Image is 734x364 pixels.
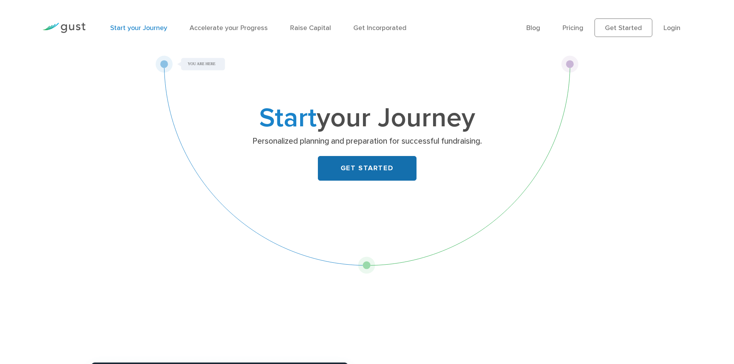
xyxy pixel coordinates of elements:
a: Pricing [563,24,583,32]
a: Get Started [595,18,652,37]
a: Blog [526,24,540,32]
a: GET STARTED [318,156,417,181]
img: Gust Logo [42,23,86,33]
h1: your Journey [215,106,519,131]
a: Accelerate your Progress [190,24,268,32]
p: Personalized planning and preparation for successful fundraising. [218,136,516,147]
a: Login [663,24,680,32]
a: Get Incorporated [353,24,406,32]
span: Start [259,102,317,134]
a: Start your Journey [110,24,167,32]
a: Raise Capital [290,24,331,32]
